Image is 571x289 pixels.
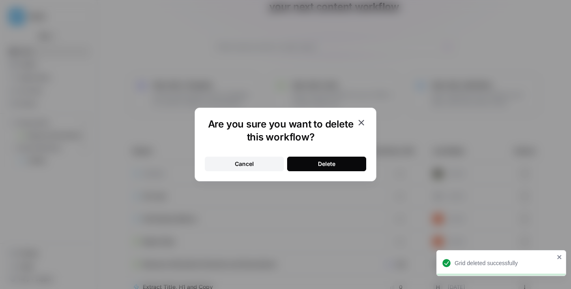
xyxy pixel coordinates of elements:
[318,160,335,168] div: Delete
[557,254,562,260] button: close
[205,157,284,171] button: Cancel
[455,259,554,267] div: Grid deleted successfully
[287,157,366,171] button: Delete
[235,160,254,168] div: Cancel
[205,118,356,144] h1: Are you sure you want to delete this workflow?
